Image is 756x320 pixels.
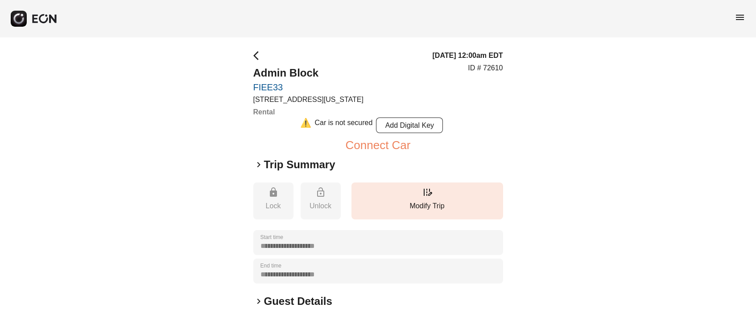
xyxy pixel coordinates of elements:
[346,140,411,150] button: Connect Car
[356,201,499,211] p: Modify Trip
[433,50,503,61] h3: [DATE] 12:00am EDT
[253,107,364,117] h3: Rental
[253,66,364,80] h2: Admin Block
[253,94,364,105] p: [STREET_ADDRESS][US_STATE]
[735,12,745,23] span: menu
[253,50,264,61] span: arrow_back_ios
[253,82,364,93] a: FIEE33
[351,182,503,219] button: Modify Trip
[376,117,443,133] button: Add Digital Key
[315,117,373,133] div: Car is not secured
[253,159,264,170] span: keyboard_arrow_right
[468,63,503,73] p: ID # 72610
[264,158,335,172] h2: Trip Summary
[422,187,433,198] span: edit_road
[253,296,264,307] span: keyboard_arrow_right
[264,294,332,308] h2: Guest Details
[300,117,311,133] div: ⚠️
